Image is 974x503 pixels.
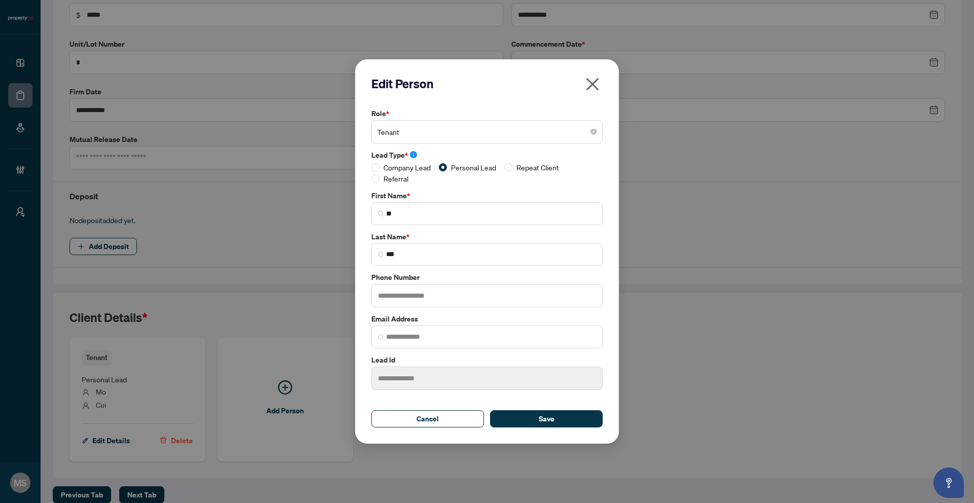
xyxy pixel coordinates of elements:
[378,210,384,217] img: search_icon
[371,150,603,161] label: Lead Type
[933,468,964,498] button: Open asap
[378,334,384,340] img: search_icon
[512,162,563,173] span: Repeat Client
[371,231,603,242] label: Last Name
[379,173,412,184] span: Referral
[371,108,603,119] label: Role
[371,354,603,366] label: Lead Id
[378,251,384,258] img: search_icon
[490,410,603,427] button: Save
[539,411,554,427] span: Save
[371,76,603,92] h2: Edit Person
[410,151,417,158] span: info-circle
[371,313,603,325] label: Email Address
[371,410,484,427] button: Cancel
[584,76,601,92] span: close
[379,162,435,173] span: Company Lead
[590,129,597,135] span: close-circle
[371,272,603,283] label: Phone Number
[377,122,597,141] span: Tenant
[447,162,500,173] span: Personal Lead
[371,190,603,201] label: First Name
[416,411,439,427] span: Cancel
